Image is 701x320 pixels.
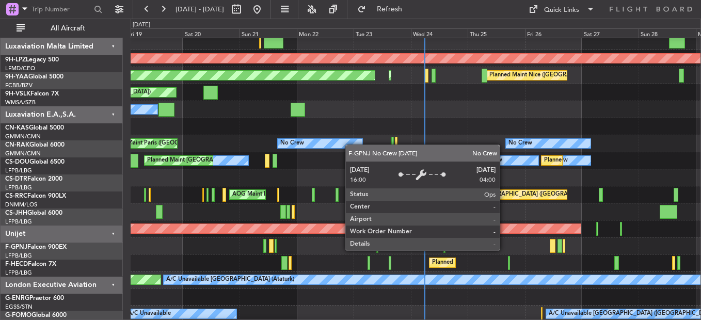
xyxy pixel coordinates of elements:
a: EGSS/STN [5,303,33,311]
span: [DATE] - [DATE] [176,5,224,14]
a: LFPB/LBG [5,218,32,226]
div: Wed 24 [411,28,468,38]
a: 9H-VSLKFalcon 7X [5,91,59,97]
span: CN-RAK [5,142,29,148]
a: G-FOMOGlobal 6000 [5,312,67,318]
a: F-GPNJFalcon 900EX [5,244,67,250]
a: G-ENRGPraetor 600 [5,295,64,301]
div: Unplanned Maint [GEOGRAPHIC_DATA] ([GEOGRAPHIC_DATA]) [432,187,602,202]
div: Fri 19 [125,28,182,38]
div: Quick Links [544,5,579,15]
div: Planned Maint [GEOGRAPHIC_DATA] ([GEOGRAPHIC_DATA]) [432,255,595,270]
a: DNMM/LOS [5,201,37,209]
span: G-ENRG [5,295,29,301]
div: A/C Unavailable [GEOGRAPHIC_DATA] (Ataturk) [166,272,294,287]
div: Mon 22 [297,28,354,38]
span: CS-RRC [5,193,27,199]
button: Refresh [353,1,415,18]
a: CS-JHHGlobal 6000 [5,210,62,216]
a: LFPB/LBG [5,167,32,174]
div: A/C Unavailable [413,187,456,202]
div: AOG Maint Paris ([GEOGRAPHIC_DATA]) [113,136,221,151]
span: CS-DOU [5,159,29,165]
a: F-HECDFalcon 7X [5,261,56,267]
a: LFPB/LBG [5,252,32,260]
a: GMMN/CMN [5,150,41,157]
a: LFPB/LBG [5,269,32,277]
span: 9H-LPZ [5,57,26,63]
div: Tue 23 [354,28,410,38]
div: No Crew [508,136,532,151]
span: F-HECD [5,261,28,267]
a: GMMN/CMN [5,133,41,140]
div: Thu 25 [468,28,524,38]
div: AOG Maint London ([GEOGRAPHIC_DATA]) [232,187,348,202]
a: 9H-YAAGlobal 5000 [5,74,63,80]
span: CS-JHH [5,210,27,216]
a: 9H-LPZLegacy 500 [5,57,59,63]
div: Sat 27 [582,28,639,38]
button: All Aircraft [11,20,112,37]
div: Planned Maint [GEOGRAPHIC_DATA] ([GEOGRAPHIC_DATA]) [147,153,310,168]
a: CS-DOUGlobal 6500 [5,159,65,165]
span: G-FOMO [5,312,31,318]
a: CN-KASGlobal 5000 [5,125,64,131]
span: Refresh [368,6,411,13]
div: Sat 20 [183,28,240,38]
a: WMSA/SZB [5,99,36,106]
a: FCBB/BZV [5,82,33,89]
a: CN-RAKGlobal 6000 [5,142,65,148]
a: LFMD/CEQ [5,65,35,72]
div: No Crew [280,136,304,151]
div: Planned Maint Nice ([GEOGRAPHIC_DATA]) [489,68,604,83]
span: 9H-VSLK [5,91,30,97]
div: Planned Maint [GEOGRAPHIC_DATA] ([GEOGRAPHIC_DATA]) [432,204,595,219]
div: Sun 28 [639,28,695,38]
div: [DATE] [133,21,150,29]
span: F-GPNJ [5,244,27,250]
button: Quick Links [523,1,600,18]
a: CS-RRCFalcon 900LX [5,193,66,199]
span: All Aircraft [27,25,109,32]
div: No Crew [479,153,502,168]
div: Sun 21 [240,28,296,38]
span: CS-DTR [5,176,27,182]
div: Fri 26 [525,28,582,38]
input: Trip Number [31,2,91,17]
span: CN-KAS [5,125,29,131]
span: 9H-YAA [5,74,28,80]
a: LFPB/LBG [5,184,32,191]
a: CS-DTRFalcon 2000 [5,176,62,182]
